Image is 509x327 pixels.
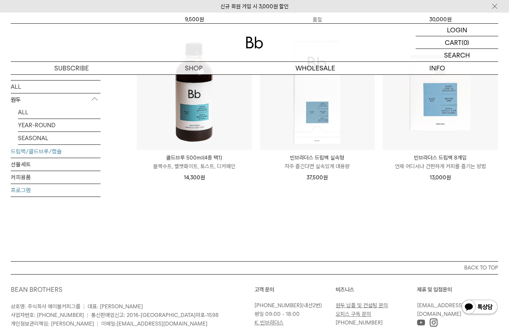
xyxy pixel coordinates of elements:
[11,171,101,183] a: 커피용품
[462,36,469,49] p: (0)
[11,93,101,106] p: 원두
[417,285,498,294] p: 제휴 및 입점문의
[200,174,205,181] span: 원
[336,302,388,309] a: 원두 납품 및 컨설팅 문의
[87,312,88,318] span: |
[461,299,498,316] img: 카카오톡 채널 1:1 채팅 버튼
[88,303,143,310] span: 대표: [PERSON_NAME]
[336,311,371,317] a: 오피스 구독 문의
[18,132,101,144] a: SEASONAL
[307,174,328,181] span: 37,500
[11,321,94,327] span: 개인정보관리책임: [PERSON_NAME]
[18,106,101,118] a: ALL
[11,261,498,274] button: BACK TO TOP
[11,184,101,196] a: 프로그램
[18,119,101,131] a: YEAR-ROUND
[11,286,62,293] a: BEAN BROTHERS
[184,174,205,181] span: 14,300
[220,3,289,10] a: 신규 회원 가입 시 3,000원 할인
[383,153,498,171] a: 빈브라더스 드립백 8개입 언제 어디서나 간편하게 커피를 즐기는 방법
[101,321,207,327] span: 이메일:
[260,35,375,150] img: 빈브라더스 드립백 실속형
[11,303,80,310] span: 상호명: 주식회사 에이블커피그룹
[416,24,498,36] a: LOGIN
[336,285,417,294] p: 비즈니스
[383,153,498,162] p: 빈브라더스 드립백 8개입
[445,36,462,49] p: CART
[137,162,252,171] p: 블랙수트, 벨벳화이트, 토스트, 디카페인
[417,302,464,317] a: [EMAIL_ADDRESS][DOMAIN_NAME]
[97,321,98,327] span: |
[254,62,377,74] p: WHOLESALE
[11,145,101,157] a: 드립백/콜드브루/캡슐
[133,62,255,74] a: SHOP
[254,310,332,318] p: 평일 09:00 - 18:00
[260,162,375,171] p: 자주 즐긴다면 실속있게 대용량
[383,35,498,150] img: 빈브라더스 드립백 8개입
[11,158,101,170] a: 선물세트
[83,303,85,310] span: |
[91,312,219,318] span: 통신판매업신고: 2016-[GEOGRAPHIC_DATA]마포-1598
[11,80,101,93] a: ALL
[254,285,336,294] p: 고객 문의
[246,37,263,49] img: 로고
[260,153,375,162] p: 빈브라더스 드립백 실속형
[430,174,451,181] span: 13,000
[377,62,499,74] p: INFO
[254,301,332,310] p: (내선2번)
[336,319,383,326] a: [PHONE_NUMBER]
[323,174,328,181] span: 원
[137,35,252,150] img: 콜드브루 500ml(4종 택1)
[416,36,498,49] a: CART (0)
[11,312,84,318] span: 사업자번호: [PHONE_NUMBER]
[117,321,207,327] a: [EMAIL_ADDRESS][DOMAIN_NAME]
[383,162,498,171] p: 언제 어디서나 간편하게 커피를 즐기는 방법
[446,174,451,181] span: 원
[137,153,252,171] a: 콜드브루 500ml(4종 택1) 블랙수트, 벨벳화이트, 토스트, 디카페인
[447,24,467,36] p: LOGIN
[11,62,133,74] a: SUBSCRIBE
[444,49,470,61] p: SEARCH
[137,153,252,162] p: 콜드브루 500ml(4종 택1)
[260,153,375,171] a: 빈브라더스 드립백 실속형 자주 즐긴다면 실속있게 대용량
[254,302,302,309] a: [PHONE_NUMBER]
[254,319,284,326] a: K. 빈브라더스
